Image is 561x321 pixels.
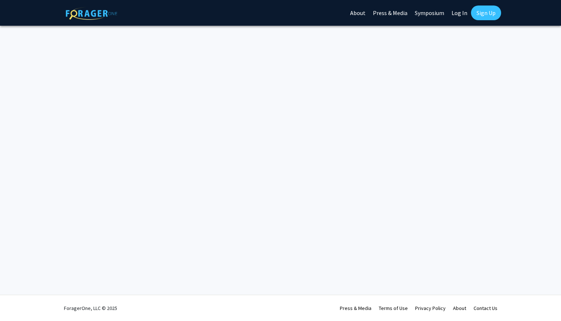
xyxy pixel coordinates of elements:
[453,305,466,311] a: About
[474,305,497,311] a: Contact Us
[64,295,117,321] div: ForagerOne, LLC © 2025
[379,305,408,311] a: Terms of Use
[471,6,501,20] a: Sign Up
[66,7,117,20] img: ForagerOne Logo
[415,305,446,311] a: Privacy Policy
[340,305,371,311] a: Press & Media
